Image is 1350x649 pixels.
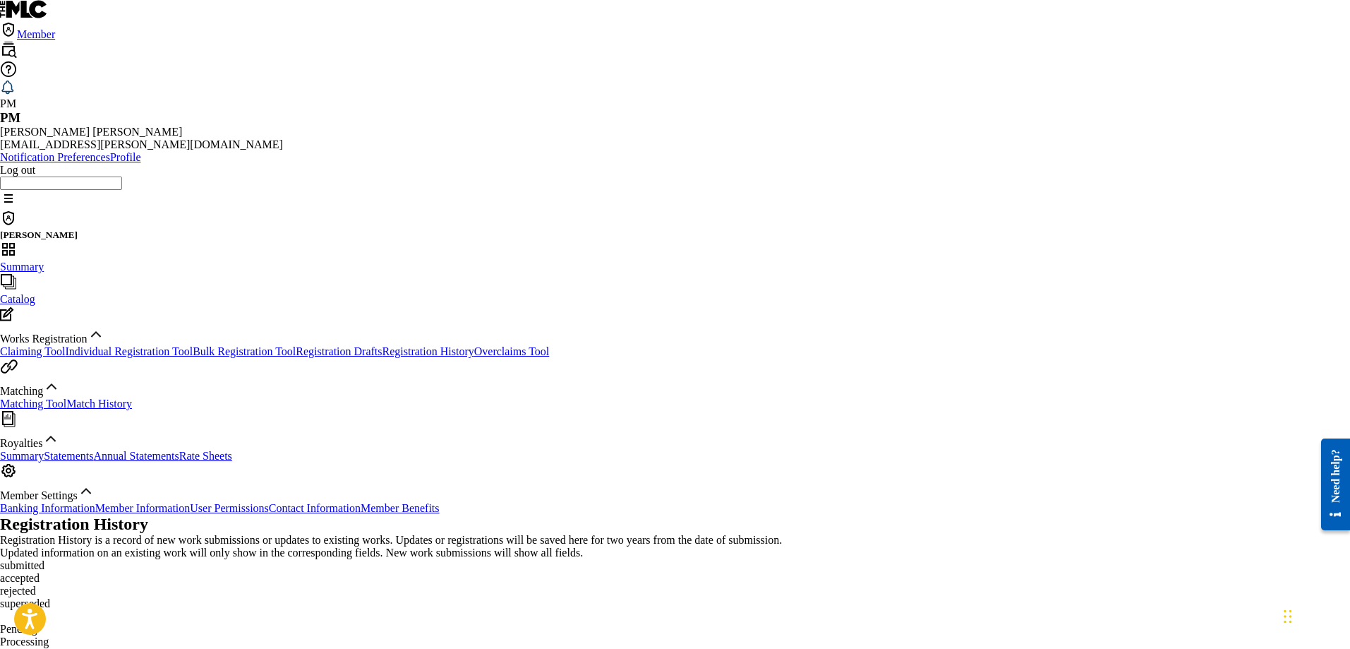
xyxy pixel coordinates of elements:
[1279,581,1350,649] div: Chat-Widget
[88,326,104,343] img: expand
[1310,428,1350,542] iframe: Resource Center
[193,345,296,357] a: Bulk Registration Tool
[42,430,59,447] img: expand
[44,450,93,462] a: Statements
[179,450,232,462] a: Rate Sheets
[474,345,550,357] a: Overclaims Tool
[361,502,440,514] a: Member Benefits
[66,398,132,410] a: Match History
[1279,581,1350,649] iframe: Chat Widget
[382,345,474,357] a: Registration History
[190,502,269,514] a: User Permissions
[43,378,60,395] img: expand
[110,151,141,163] a: Profile
[93,450,179,462] a: Annual Statements
[1284,595,1292,638] div: Ziehen
[65,345,193,357] a: Individual Registration Tool
[17,28,55,40] span: Member
[269,502,361,514] a: Contact Information
[95,502,191,514] a: Member Information
[296,345,382,357] a: Registration Drafts
[78,482,95,499] img: expand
